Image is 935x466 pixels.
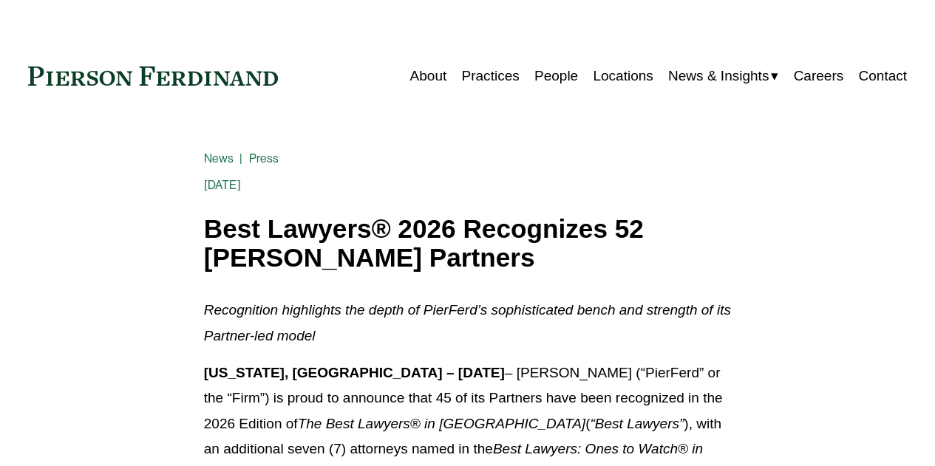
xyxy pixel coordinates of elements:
[249,151,279,165] a: Press
[859,62,908,90] a: Contact
[298,416,586,431] em: The Best Lawyers® in [GEOGRAPHIC_DATA]
[794,62,844,90] a: Careers
[204,151,234,165] a: News
[204,178,241,192] span: [DATE]
[593,62,653,90] a: Locations
[668,62,778,90] a: folder dropdown
[410,62,447,90] a: About
[668,64,769,89] span: News & Insights
[204,215,731,272] h1: Best Lawyers® 2026 Recognizes 52 [PERSON_NAME] Partners
[591,416,684,431] em: “Best Lawyers”
[204,365,505,380] strong: [US_STATE], [GEOGRAPHIC_DATA] – [DATE]
[204,302,735,343] em: Recognition highlights the depth of PierFerd’s sophisticated bench and strength of its Partner-le...
[462,62,520,90] a: Practices
[534,62,578,90] a: People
